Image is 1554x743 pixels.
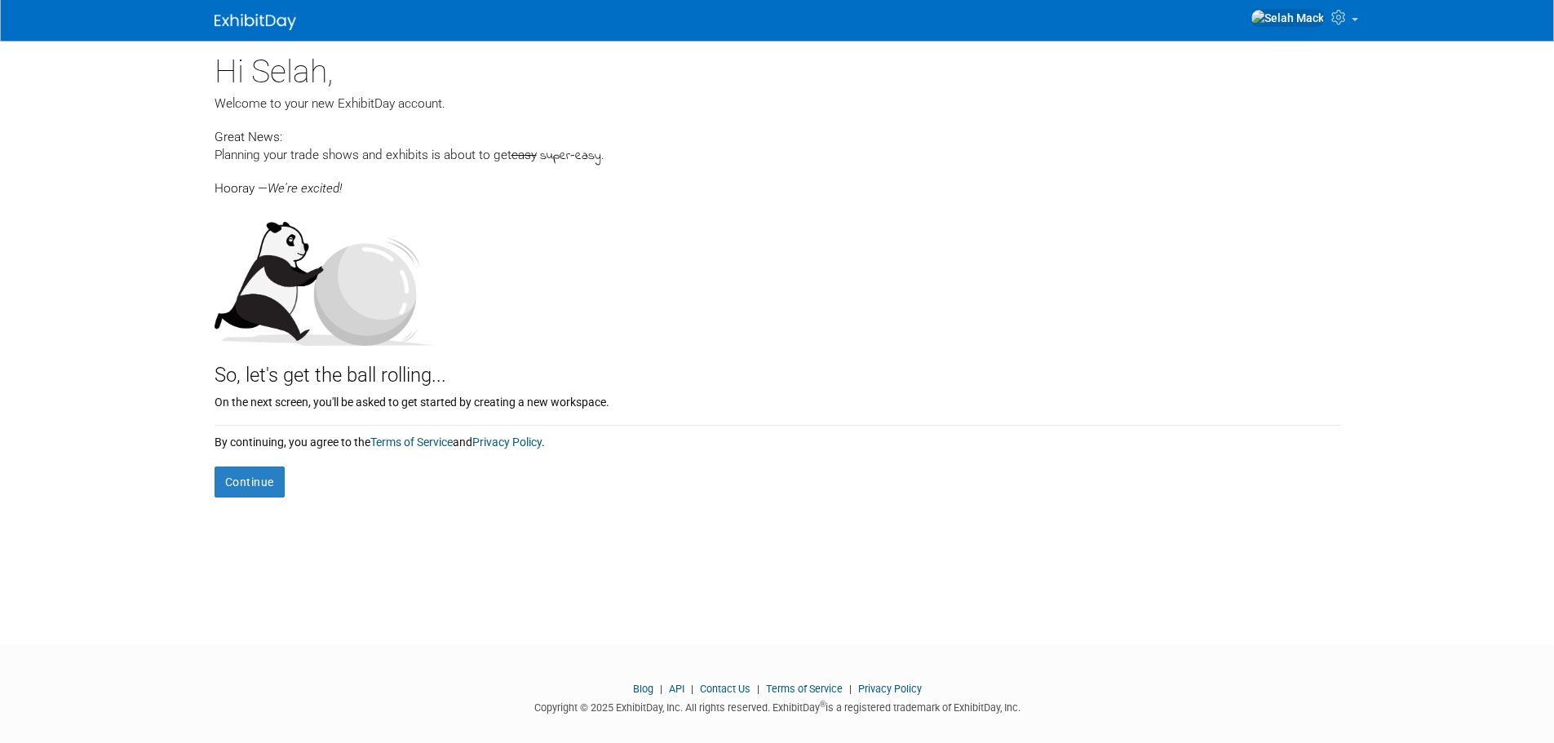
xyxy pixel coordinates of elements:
div: So, let's get the ball rolling... [215,346,1340,390]
img: ExhibitDay [215,14,296,30]
a: Terms of Service [370,436,453,449]
span: We're excited! [268,181,342,196]
a: Privacy Policy [858,683,922,695]
sup: ® [820,700,826,709]
div: Welcome to your new ExhibitDay account. [215,95,1340,113]
span: easy [511,148,537,162]
div: By continuing, you agree to the and . [215,426,1340,450]
img: Let's get the ball rolling [215,206,435,346]
span: | [656,683,666,695]
span: | [753,683,764,695]
a: Privacy Policy [472,436,542,449]
a: Blog [633,683,653,695]
button: Continue [215,467,285,498]
a: API [669,683,684,695]
a: Terms of Service [766,683,843,695]
img: Selah Mack [1251,9,1325,27]
div: Hooray — [215,166,1340,197]
span: | [845,683,856,695]
span: | [687,683,697,695]
div: On the next screen, you'll be asked to get started by creating a new workspace. [215,390,1340,410]
a: Contact Us [700,683,750,695]
div: Great News: [215,127,1340,146]
div: Hi Selah, [215,41,1340,95]
div: Planning your trade shows and exhibits is about to get . [215,146,1340,166]
span: super-easy [540,147,601,166]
